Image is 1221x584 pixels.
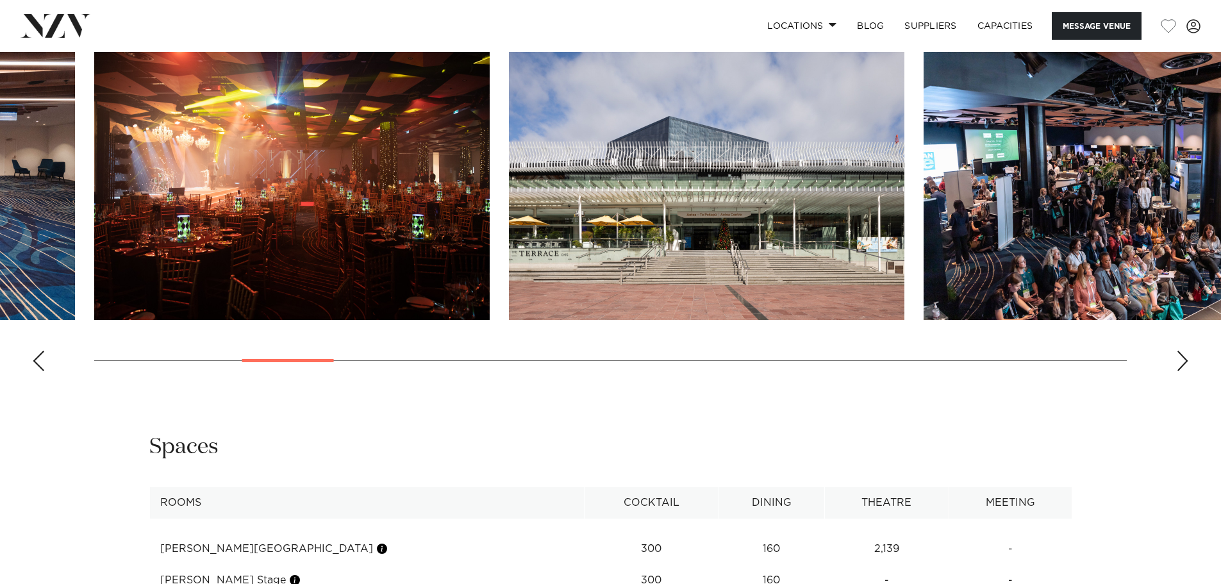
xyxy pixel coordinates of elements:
[824,487,949,519] th: Theatre
[149,433,219,462] h2: Spaces
[509,29,904,320] swiper-slide: 6 / 28
[894,12,967,40] a: SUPPLIERS
[847,12,894,40] a: BLOG
[718,487,825,519] th: Dining
[757,12,847,40] a: Locations
[94,29,490,320] swiper-slide: 5 / 28
[585,533,718,565] td: 300
[585,487,718,519] th: Cocktail
[149,487,585,519] th: Rooms
[149,533,585,565] td: [PERSON_NAME][GEOGRAPHIC_DATA]
[718,533,825,565] td: 160
[21,14,90,37] img: nzv-logo.png
[967,12,1043,40] a: Capacities
[1052,12,1142,40] button: Message Venue
[949,487,1072,519] th: Meeting
[949,533,1072,565] td: -
[824,533,949,565] td: 2,139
